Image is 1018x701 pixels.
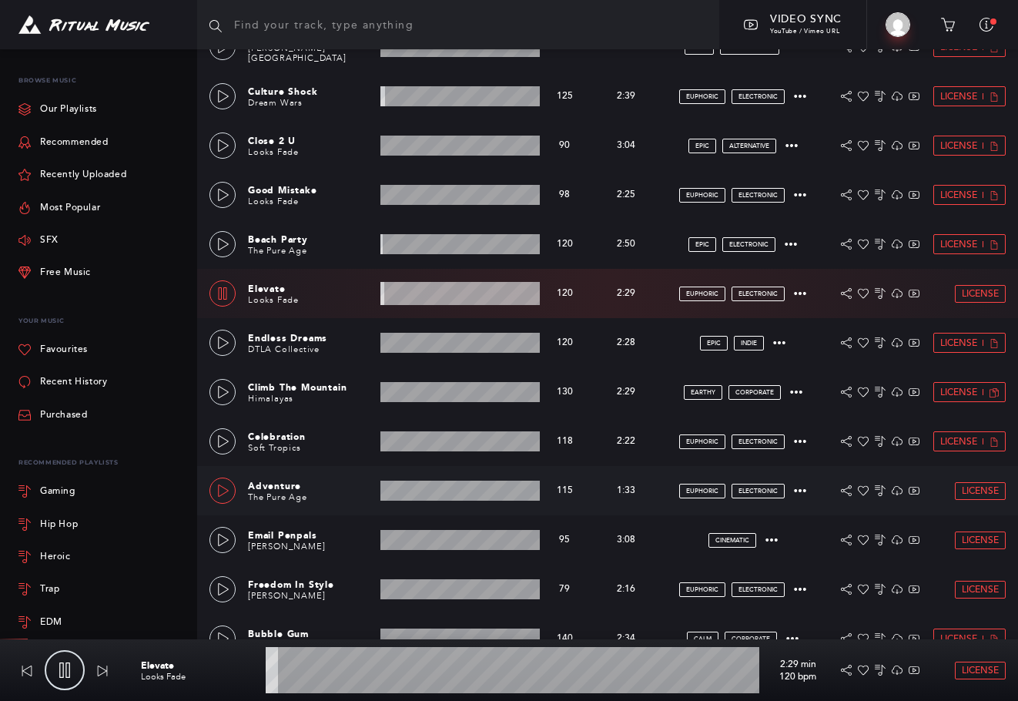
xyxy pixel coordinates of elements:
[595,237,657,251] p: 2:50
[40,618,62,627] div: EDM
[595,632,657,646] p: 2:34
[18,224,59,257] a: SFX
[595,582,657,596] p: 2:16
[595,89,657,103] p: 2:39
[141,672,186,682] a: Looks Fade
[546,239,583,250] p: 120
[248,147,299,157] a: Looks Fade
[248,627,374,641] p: Bubble Gum
[738,488,778,495] span: electronic
[546,337,583,348] p: 120
[962,666,999,676] span: License
[595,434,657,448] p: 2:22
[248,394,293,404] a: Himalayas
[738,290,778,297] span: electronic
[738,438,778,445] span: electronic
[940,338,977,348] span: License
[248,591,325,601] a: [PERSON_NAME]
[40,487,75,496] div: Gaming
[18,508,185,540] a: Hip Hop
[18,475,185,508] a: Gaming
[741,340,757,347] span: indie
[686,192,718,199] span: euphoric
[546,535,583,545] p: 95
[695,143,709,149] span: epic
[248,246,307,256] a: The Pure Age
[248,578,374,592] p: Freedom In Style
[248,492,307,502] a: The Pure Age
[738,93,778,100] span: electronic
[940,190,977,200] span: License
[546,436,583,447] p: 118
[595,188,657,202] p: 2:25
[546,190,583,200] p: 98
[546,140,583,151] p: 90
[695,241,709,248] span: epic
[248,443,301,453] a: Soft Tropics
[546,387,583,397] p: 130
[248,183,374,197] p: Good Mistake
[715,537,749,544] span: cinematic
[18,541,185,573] a: Heroic
[962,289,999,299] span: License
[18,366,107,398] a: Recent History
[707,340,721,347] span: epic
[729,241,769,248] span: electronic
[686,488,718,495] span: euphoric
[40,552,71,562] div: Heroic
[18,257,91,289] a: Free Music
[732,636,770,642] span: corporate
[18,399,87,431] a: Purchased
[40,585,59,594] div: Trap
[770,12,842,25] span: Video Sync
[686,586,718,593] span: euphoric
[546,288,583,299] p: 120
[595,484,657,498] p: 1:33
[248,528,374,542] p: Email Penpals
[962,486,999,496] span: License
[18,450,185,475] div: Recommended Playlists
[248,282,374,296] p: Elevate
[940,92,977,102] span: License
[18,334,88,366] a: Favourites
[738,192,778,199] span: electronic
[940,437,977,447] span: License
[595,533,657,547] p: 3:08
[940,387,977,397] span: License
[18,93,97,126] a: Our Playlists
[940,240,977,250] span: License
[962,535,999,545] span: License
[686,93,718,100] span: euphoric
[595,287,657,300] p: 2:29
[141,659,259,672] p: Elevate
[940,42,977,52] span: License
[595,385,657,399] p: 2:29
[18,606,185,639] a: EDM
[40,520,78,529] div: Hip Hop
[686,290,718,297] span: euphoric
[18,573,185,605] a: Trap
[248,196,299,206] a: Looks Fade
[729,143,769,149] span: alternative
[694,636,712,642] span: calm
[18,191,100,223] a: Most Popular
[248,542,325,552] a: [PERSON_NAME]
[686,438,718,445] span: euphoric
[770,28,839,35] span: YouTube / Vimeo URL
[546,633,583,644] p: 140
[248,331,374,345] p: Endless Dreams
[18,126,109,159] a: Recommended
[18,159,126,191] a: Recently Uploaded
[765,658,816,672] p: 2:29 min
[18,308,185,334] p: Your Music
[595,336,657,350] p: 2:28
[248,430,374,444] p: Celebration
[248,381,374,394] p: Climb The Mountain
[248,479,374,493] p: Adventure
[546,485,583,496] p: 115
[546,584,583,595] p: 79
[248,43,347,63] a: [PERSON_NAME][GEOGRAPHIC_DATA]
[738,586,778,593] span: electronic
[248,98,303,108] a: Dream Wars
[18,15,149,35] img: Ritual Music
